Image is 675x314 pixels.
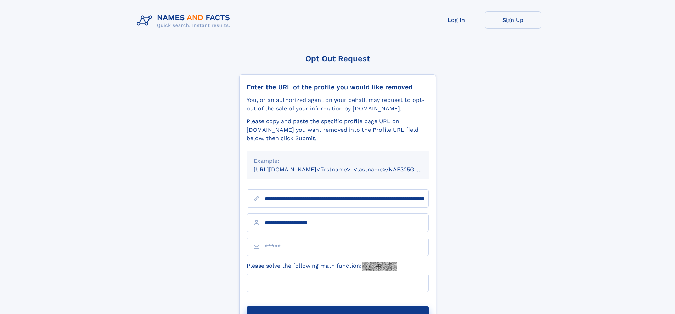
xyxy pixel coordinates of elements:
[254,157,422,165] div: Example:
[485,11,541,29] a: Sign Up
[247,83,429,91] div: Enter the URL of the profile you would like removed
[247,117,429,143] div: Please copy and paste the specific profile page URL on [DOMAIN_NAME] you want removed into the Pr...
[254,166,442,173] small: [URL][DOMAIN_NAME]<firstname>_<lastname>/NAF325G-xxxxxxxx
[134,11,236,30] img: Logo Names and Facts
[247,262,397,271] label: Please solve the following math function:
[428,11,485,29] a: Log In
[239,54,436,63] div: Opt Out Request
[247,96,429,113] div: You, or an authorized agent on your behalf, may request to opt-out of the sale of your informatio...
